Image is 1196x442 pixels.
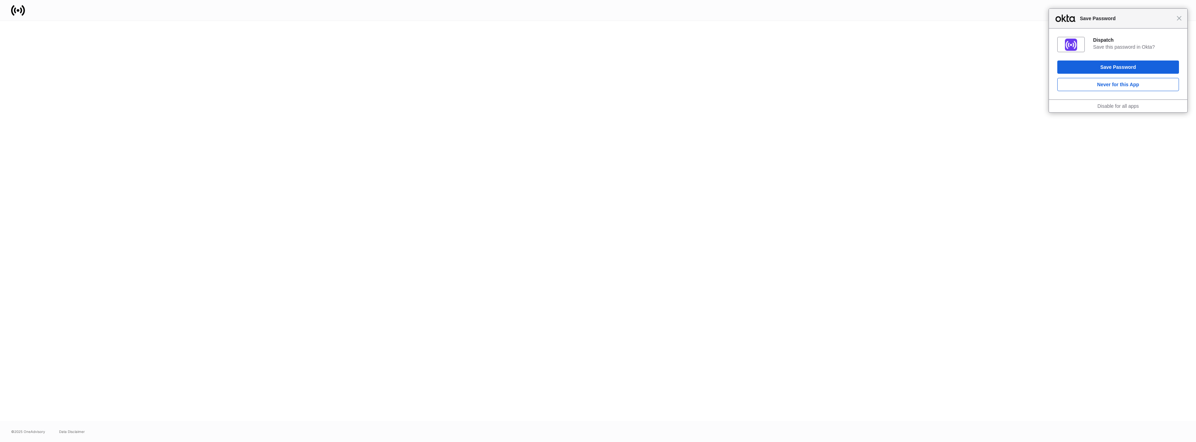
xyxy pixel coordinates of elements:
span: © 2025 OneAdvisory [11,429,45,434]
a: Disable for all apps [1097,103,1139,109]
button: Save Password [1057,61,1179,74]
a: Data Disclaimer [59,429,85,434]
div: Save this password in Okta? [1093,44,1179,50]
div: Dispatch [1093,37,1179,43]
span: Save Password [1076,14,1177,23]
button: Never for this App [1057,78,1179,91]
span: Close [1177,16,1182,21]
img: IoaI0QAAAAZJREFUAwDpn500DgGa8wAAAABJRU5ErkJggg== [1065,39,1077,51]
